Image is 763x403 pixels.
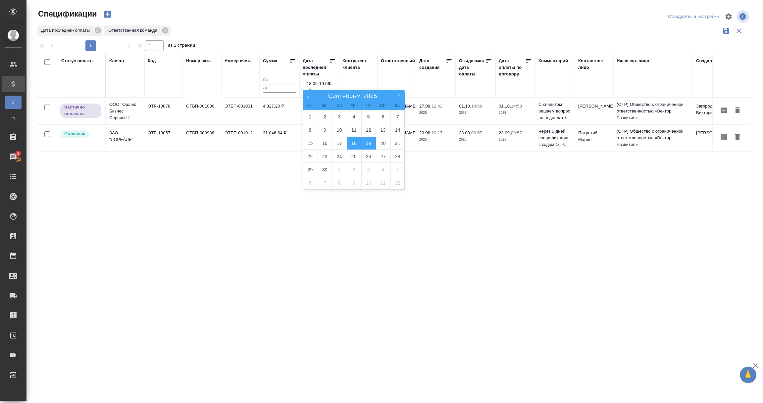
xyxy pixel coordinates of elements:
span: Сентябрь 9, 2025 [318,123,332,136]
p: 2025 [419,110,452,116]
span: Настроить таблицу [721,9,737,24]
span: В [8,99,18,106]
p: Частично оплачена [64,104,97,117]
span: Октябрь 11, 2025 [376,176,390,189]
div: Дата последней оплаты [37,25,103,36]
div: Ожидаемая дата оплаты [459,58,485,77]
select: Month [325,92,361,100]
p: Ответственная команда [108,27,160,34]
span: Октябрь 3, 2025 [361,163,376,176]
span: Сентябрь 4, 2025 [347,110,361,123]
span: Сентябрь 30, 2025 [318,163,332,176]
td: ОТБП-001031 [221,100,260,123]
button: Удалить [732,131,743,144]
span: Сентябрь 26, 2025 [361,150,376,163]
div: Наше юр. лицо [617,58,649,64]
span: Октябрь 5, 2025 [390,163,405,176]
span: Ср [332,104,346,108]
span: Сентябрь 6, 2025 [376,110,390,123]
span: Сентябрь 19, 2025 [361,137,376,150]
span: Сентябрь 3, 2025 [332,110,347,123]
span: Сентябрь 13, 2025 [376,123,390,136]
div: Ответственный [381,58,415,64]
button: Сохранить фильтры [720,24,733,37]
p: 01.10, [499,104,511,109]
td: [PERSON_NAME] [693,126,731,150]
input: До [263,84,296,92]
p: 12:42 [432,104,442,109]
p: 2025 [419,136,452,143]
td: ОТБП-001006 [183,100,221,123]
p: ООО "Оранж Бизнес Сервисез" [109,101,141,121]
input: Год [361,92,382,100]
span: Сентябрь 14, 2025 [390,123,405,136]
span: Октябрь 10, 2025 [361,176,376,189]
p: 2025 [499,136,532,143]
span: Сентябрь 16, 2025 [318,137,332,150]
div: Статус оплаты [61,58,94,64]
p: 14:58 [471,104,482,109]
span: Сентябрь 24, 2025 [332,150,347,163]
div: Контрагент клиента [342,58,374,71]
span: Сентябрь 2, 2025 [318,110,332,123]
p: 20.08, [419,130,432,135]
span: Октябрь 8, 2025 [332,176,347,189]
span: Сентябрь 21, 2025 [390,137,405,150]
span: П [8,115,18,122]
p: С клиентом решаем вопрос по недоплате... [538,101,572,121]
span: Октябрь 12, 2025 [390,176,405,189]
td: Патратий Мария [575,126,613,150]
div: Дата оплаты по договору [499,58,525,77]
span: Сентябрь 18, 2025 [347,137,361,150]
span: Сб [376,104,390,108]
div: Комментарий [538,58,568,64]
span: Спецификации [36,9,97,19]
p: 2025 [459,110,492,116]
span: Октябрь 6, 2025 [303,176,318,189]
div: Ответственная команда [104,25,171,36]
span: Сентябрь 23, 2025 [318,150,332,163]
button: Создать [100,9,116,20]
span: Октябрь 9, 2025 [347,176,361,189]
span: Вс [390,104,405,108]
div: Клиент [109,58,125,64]
td: OTP-13057 [144,126,183,150]
p: 2025 [459,136,492,143]
span: 🙏 [742,368,754,382]
p: Оплачена [64,131,85,137]
span: Сентябрь 12, 2025 [361,123,376,136]
p: 14:58 [511,104,522,109]
td: 4 327,20 ₽ [260,100,299,123]
td: [PERSON_NAME] [575,100,613,123]
button: Удалить [732,105,743,117]
p: 27.08, [419,104,432,109]
button: 🙏 [740,367,756,383]
td: ОТБП-000988 [183,126,221,150]
span: Сентябрь 5, 2025 [361,110,376,123]
p: ЗАО "ЛОРЕАЛЬ" [109,130,141,143]
div: Контактное лицо [578,58,610,71]
span: из 1 страниц [168,41,195,51]
span: Сентябрь 11, 2025 [347,123,361,136]
p: 23.09, [499,130,511,135]
td: Загородних Виктория [693,100,731,123]
p: 01.10, [459,104,471,109]
p: 09:57 [511,130,522,135]
a: П [5,112,22,125]
span: Сентябрь 25, 2025 [347,150,361,163]
span: Октябрь 7, 2025 [318,176,332,189]
span: Октябрь 4, 2025 [376,163,390,176]
td: (OTP) Общество с ограниченной ответственностью «Вектор Развития» [613,98,693,124]
span: Сентябрь 28, 2025 [390,150,405,163]
p: 2025 [499,110,532,116]
span: Чт [346,104,361,108]
span: Сентябрь 17, 2025 [332,137,347,150]
div: Создал [696,58,712,64]
span: Сентябрь 22, 2025 [303,150,318,163]
span: Сентябрь 7, 2025 [390,110,405,123]
span: Сентябрь 1, 2025 [303,110,318,123]
a: 1 [2,149,25,165]
span: Пт [361,104,376,108]
span: Сентябрь 29, 2025 [303,163,318,176]
td: ОТБП-001012 [221,126,260,150]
